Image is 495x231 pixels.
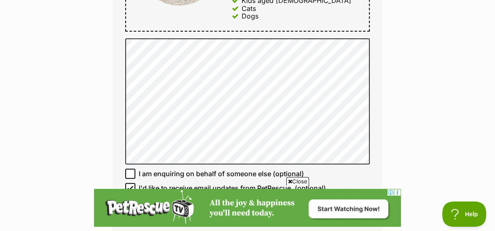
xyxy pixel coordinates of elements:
span: I'd like to receive email updates from PetRescue. (optional) [139,183,326,193]
iframe: Help Scout Beacon - Open [442,201,487,227]
iframe: Advertisement [94,189,401,227]
span: Close [286,177,309,185]
div: Cats [242,5,256,12]
div: Dogs [242,12,258,20]
span: I am enquiring on behalf of someone else (optional) [139,169,304,179]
